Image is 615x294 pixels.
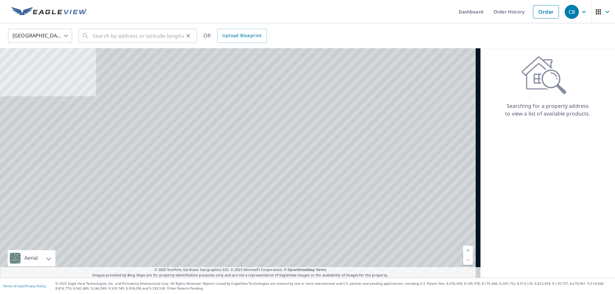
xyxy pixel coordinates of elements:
[217,29,266,43] a: Upload Blueprint
[288,267,315,272] a: OpenStreetMap
[12,7,87,17] img: EV Logo
[22,250,40,266] div: Aerial
[505,102,591,117] p: Searching for a property address to view a list of available products.
[55,281,612,291] p: © 2025 Eagle View Technologies, Inc. and Pictometry International Corp. All Rights Reserved. Repo...
[8,250,55,266] div: Aerial
[203,29,267,43] div: OR
[3,284,46,288] p: |
[184,31,193,40] button: Clear
[3,284,23,288] a: Terms of Use
[93,27,184,45] input: Search by address or latitude-longitude
[533,5,559,19] a: Order
[463,255,473,265] a: Current Level 5, Zoom Out
[25,284,46,288] a: Privacy Policy
[154,267,326,273] span: © 2025 TomTom, Earthstar Geographics SIO, © 2025 Microsoft Corporation, ©
[565,5,579,19] div: CB
[463,246,473,255] a: Current Level 5, Zoom In
[316,267,326,272] a: Terms
[8,27,72,45] div: [GEOGRAPHIC_DATA]
[222,32,261,40] span: Upload Blueprint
